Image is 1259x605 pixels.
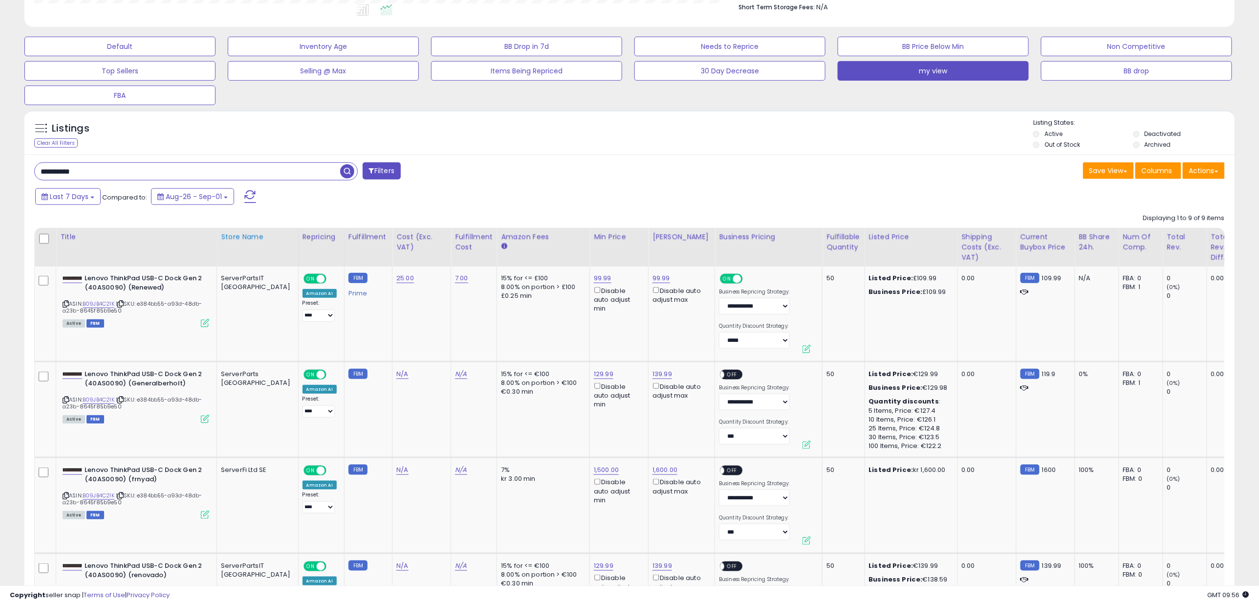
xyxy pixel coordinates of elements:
div: 8.00% on portion > €100 [501,570,582,579]
div: Preset: [303,300,337,322]
div: [PERSON_NAME] [652,232,711,242]
button: Needs to Reprice [634,37,825,56]
span: | SKU: e384bb55-a93d-48db-a23b-8645f85b9e50 [63,300,202,314]
div: FBA: 0 [1123,274,1155,283]
div: 0.00 [962,370,1009,379]
span: FBM [87,415,104,424]
div: 50 [826,561,857,570]
span: All listings currently available for purchase on Amazon [63,319,85,328]
div: Fulfillment Cost [455,232,493,252]
b: Lenovo ThinkPad USB-C Dock Gen 2 (40AS0090) (Generalberholt) [85,370,203,390]
div: FBM: 1 [1123,379,1155,387]
div: €139.99 [869,561,950,570]
small: FBM [1020,560,1040,571]
label: Active [1044,130,1063,138]
img: 21QKqIB33BL._SL40_.jpg [63,467,82,473]
small: FBM [1020,465,1040,475]
div: 15% for <= £100 [501,274,582,283]
div: €0.30 min [501,387,582,396]
div: Amazon AI [303,385,337,394]
div: £109.99 [869,274,950,283]
span: N/A [817,2,828,12]
div: Current Buybox Price [1020,232,1071,252]
div: Amazon Fees [501,232,586,242]
span: OFF [725,467,740,475]
div: 0.00 [962,274,1009,283]
div: Fulfillable Quantity [826,232,860,252]
small: (0%) [1167,475,1181,483]
b: Business Price: [869,383,923,392]
div: Amazon AI [303,481,337,490]
span: OFF [325,275,340,283]
div: Disable auto adjust min [594,381,641,409]
div: Total Rev. Diff. [1211,232,1230,263]
span: OFF [725,371,740,379]
div: 0 [1167,291,1207,300]
small: FBM [1020,273,1040,283]
span: ON [304,275,317,283]
a: 1,500.00 [594,465,619,475]
span: OFF [325,371,340,379]
div: BB Share 24h. [1079,232,1115,252]
a: B09JB4C21K [83,492,114,500]
span: OFF [325,562,340,571]
div: FBM: 0 [1123,570,1155,579]
button: FBA [24,86,216,105]
small: FBM [348,273,368,283]
h5: Listings [52,122,89,135]
div: 100% [1079,561,1111,570]
div: FBA: 0 [1123,466,1155,474]
label: Business Repricing Strategy: [719,480,790,487]
label: Archived [1145,140,1171,149]
a: 139.99 [652,561,672,571]
label: Deactivated [1145,130,1181,138]
div: 0 [1167,387,1207,396]
button: Columns [1135,162,1181,179]
div: £0.25 min [501,291,582,300]
img: 21QKqIB33BL._SL40_.jpg [63,562,82,569]
button: BB drop [1041,61,1232,81]
div: Prime [348,286,385,297]
div: 25 Items, Price: €124.8 [869,424,950,433]
label: Quantity Discount Strategy: [719,419,790,426]
span: OFF [325,467,340,475]
div: FBA: 0 [1123,370,1155,379]
div: 0 [1167,561,1207,570]
div: kr 1,600.00 [869,466,950,474]
b: Listed Price: [869,561,913,570]
small: FBM [348,465,368,475]
a: N/A [396,561,408,571]
button: Aug-26 - Sep-01 [151,188,234,205]
div: ServerPartsIT [GEOGRAPHIC_DATA] [221,561,291,579]
button: my view [838,61,1029,81]
img: 21QKqIB33BL._SL40_.jpg [63,275,82,282]
div: seller snap | | [10,591,170,600]
div: Store Name [221,232,294,242]
a: Privacy Policy [127,590,170,600]
b: Quantity discounts [869,397,939,406]
button: Default [24,37,216,56]
a: N/A [455,465,467,475]
label: Business Repricing Strategy: [719,289,790,295]
div: Listed Price [869,232,954,242]
div: 0 [1167,483,1207,492]
a: 99.99 [594,273,611,283]
div: 15% for <= €100 [501,370,582,379]
a: 7.00 [455,273,468,283]
a: 129.99 [594,561,613,571]
span: 139.99 [1042,561,1062,570]
div: 30 Items, Price: €123.5 [869,433,950,442]
span: 119.9 [1042,369,1056,379]
div: FBA: 0 [1123,561,1155,570]
div: N/A [1079,274,1111,283]
div: Cost (Exc. VAT) [396,232,447,252]
a: N/A [455,561,467,571]
button: Non Competitive [1041,37,1232,56]
div: Clear All Filters [34,138,78,148]
div: Amazon AI [303,289,337,298]
div: 50 [826,370,857,379]
span: FBM [87,319,104,328]
button: BB Drop in 7d [431,37,622,56]
button: Top Sellers [24,61,216,81]
span: 1600 [1042,465,1056,474]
